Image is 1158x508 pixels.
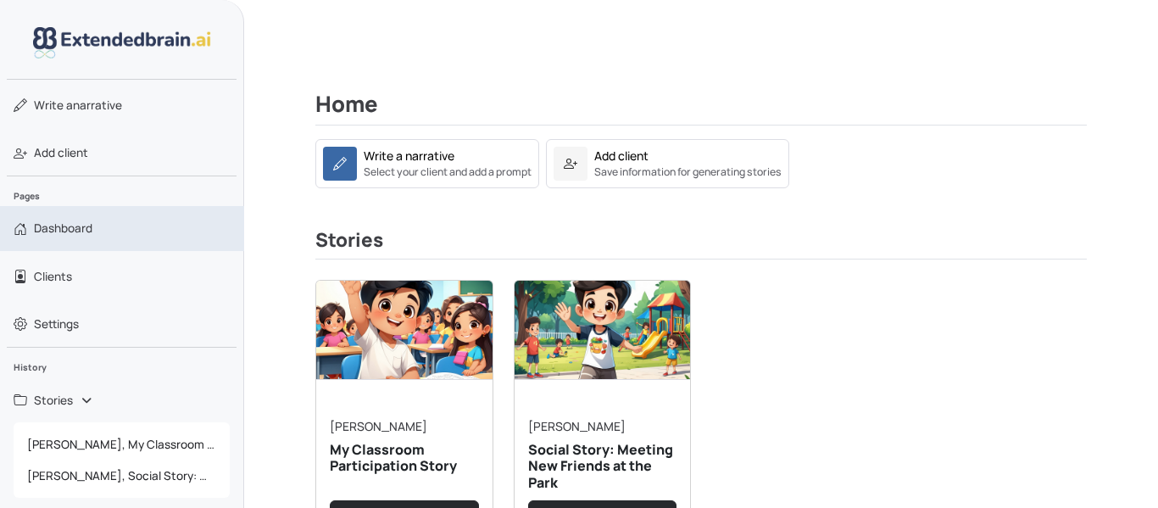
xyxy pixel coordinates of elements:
[20,429,223,460] span: [PERSON_NAME], My Classroom Participation Story
[528,442,677,491] h5: Social Story: Meeting New Friends at the Park
[34,98,73,113] span: Write a
[315,229,1087,260] h3: Stories
[546,139,789,188] a: Add clientSave information for generating stories
[330,418,427,434] a: [PERSON_NAME]
[315,92,1087,126] h2: Home
[34,144,88,161] span: Add client
[330,442,479,474] h5: My Classroom Participation Story
[34,392,73,409] span: Stories
[14,429,230,460] a: [PERSON_NAME], My Classroom Participation Story
[316,281,493,380] img: narrative
[34,220,92,237] span: Dashboard
[20,461,223,491] span: [PERSON_NAME], Social Story: Meeting New Friends at the Park
[528,418,626,434] a: [PERSON_NAME]
[34,268,72,285] span: Clients
[33,27,211,59] img: logo
[364,165,532,180] small: Select your client and add a prompt
[34,97,122,114] span: narrative
[315,154,539,170] a: Write a narrativeSelect your client and add a prompt
[364,147,454,165] div: Write a narrative
[14,461,230,491] a: [PERSON_NAME], Social Story: Meeting New Friends at the Park
[315,139,539,188] a: Write a narrativeSelect your client and add a prompt
[546,154,789,170] a: Add clientSave information for generating stories
[34,315,79,332] span: Settings
[515,281,691,380] img: narrative
[594,165,782,180] small: Save information for generating stories
[594,147,649,165] div: Add client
